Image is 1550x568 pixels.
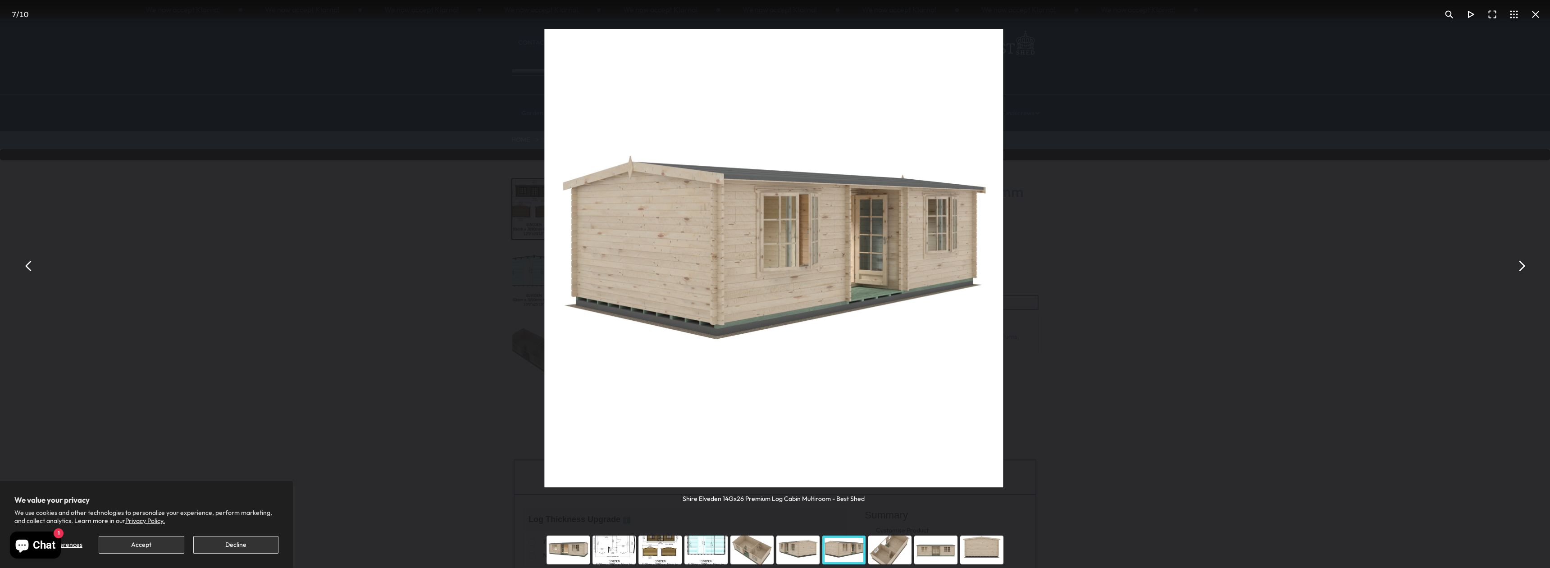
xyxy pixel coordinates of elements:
[12,9,16,19] span: 7
[14,509,278,525] p: We use cookies and other technologies to personalize your experience, perform marketing, and coll...
[19,9,28,19] span: 10
[7,532,64,561] inbox-online-store-chat: Shopify online store chat
[683,487,865,503] div: Shire Elveden 14Gx26 Premium Log Cabin Multiroom - Best Shed
[1525,4,1546,25] button: Close
[125,517,165,525] a: Privacy Policy.
[99,536,184,554] button: Accept
[4,4,36,25] div: /
[18,255,40,277] button: Previous
[1510,255,1532,277] button: Next
[193,536,278,554] button: Decline
[14,495,278,504] h2: We value your privacy
[1503,4,1525,25] button: Toggle thumbnails
[1438,4,1460,25] button: Toggle zoom level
